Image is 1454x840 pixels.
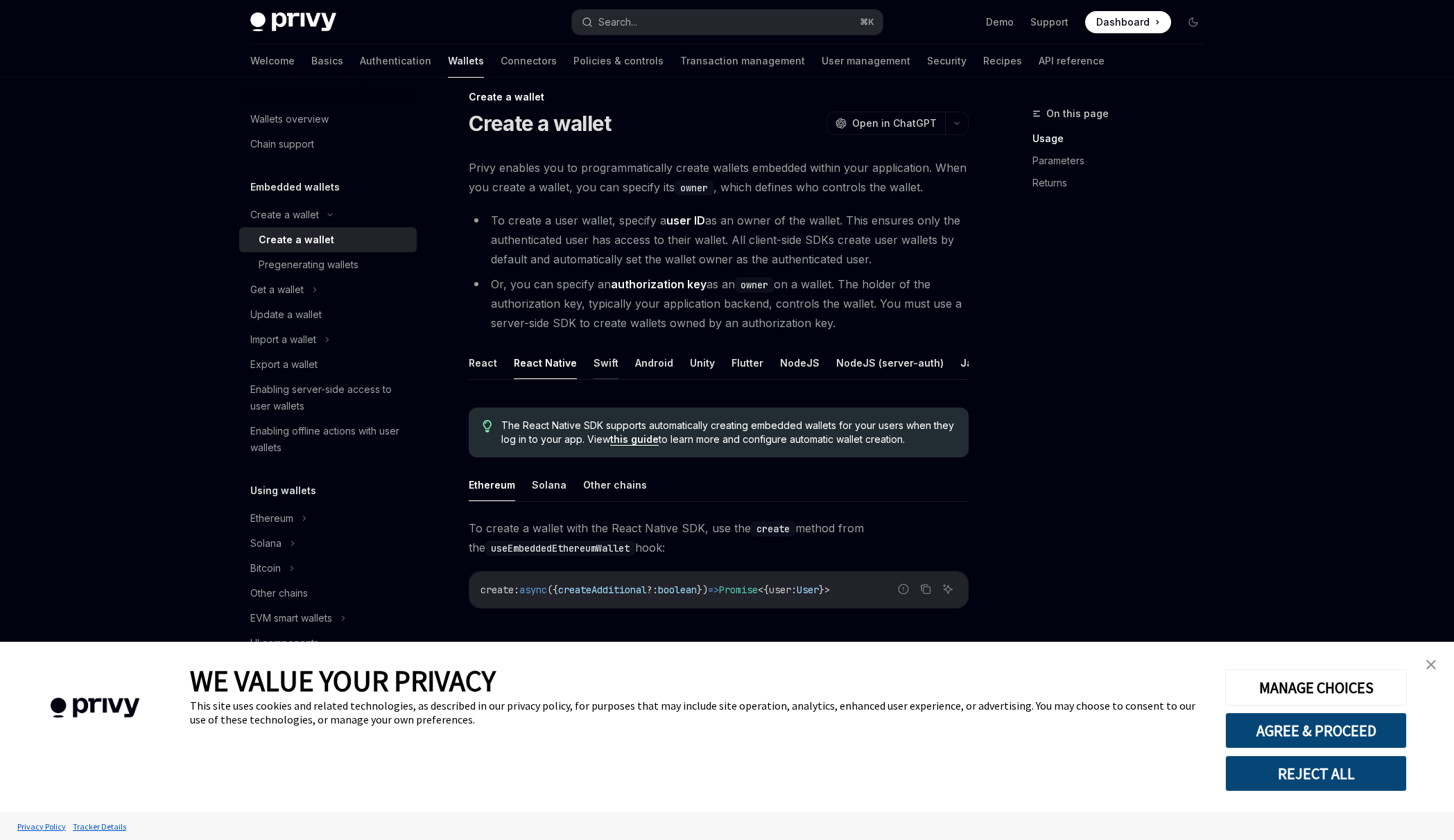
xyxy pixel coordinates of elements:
div: Pregenerating wallets [259,256,358,273]
button: Ethereum [469,469,515,501]
a: API reference [1039,44,1105,78]
a: Wallets overview [239,107,417,132]
button: Solana [532,469,566,501]
a: Parameters [1032,150,1215,172]
a: Create a wallet [239,227,417,252]
span: Promise [719,584,758,596]
a: Basics [311,44,343,78]
div: EVM smart wallets [250,610,332,627]
a: Transaction management [680,44,805,78]
code: useEmbeddedEthereumWallet [485,541,635,556]
span: User [797,584,819,596]
span: } [819,584,824,596]
div: Enabling server-side access to user wallets [250,381,408,414]
div: Ethereum [250,510,293,527]
a: Pregenerating wallets [239,252,417,277]
button: React Native [514,347,577,379]
span: => [708,584,719,596]
span: user [769,584,791,596]
span: ⌘ K [860,17,874,28]
div: Export a wallet [250,356,318,373]
div: Other chains [250,585,308,602]
span: async [519,584,547,596]
button: NodeJS [780,347,820,379]
img: dark logo [250,12,336,32]
a: Security [927,44,967,78]
strong: authorization key [611,277,707,291]
a: close banner [1417,651,1445,679]
div: This site uses cookies and related technologies, as described in our privacy policy, for purposes... [190,699,1204,726]
button: Copy the contents from the code block [917,580,935,598]
span: On this page [1046,105,1109,122]
div: Create a wallet [259,231,334,248]
span: { [763,584,769,596]
span: Open in ChatGPT [852,116,937,130]
span: Privy enables you to programmatically create wallets embedded within your application. When you c... [469,158,969,197]
button: Search...⌘K [572,10,883,35]
a: Dashboard [1085,11,1171,33]
a: Update a wallet [239,302,417,327]
strong: user ID [666,213,705,227]
a: Privacy Policy [14,814,69,839]
span: : [514,584,519,596]
a: Welcome [250,44,295,78]
a: Chain support [239,132,417,157]
h5: Embedded wallets [250,179,340,195]
a: Returns [1032,172,1215,194]
a: User management [822,44,910,78]
a: Other chains [239,581,417,606]
img: close banner [1426,660,1436,670]
div: Create a wallet [469,90,969,104]
h1: Create a wallet [469,111,612,136]
a: Demo [986,15,1014,29]
img: company logo [21,678,169,738]
li: Or, you can specify an as an on a wallet. The holder of the authorization key, typically your app... [469,274,969,333]
a: Tracker Details [69,814,130,839]
button: Unity [690,347,715,379]
a: this guide [610,433,659,446]
span: create [481,584,514,596]
span: ?: [647,584,658,596]
button: AGREE & PROCEED [1225,712,1407,749]
a: Enabling server-side access to user wallets [239,377,417,419]
button: Android [635,347,673,379]
button: Other chains [583,469,647,501]
div: Bitcoin [250,560,281,577]
code: owner [675,180,713,195]
button: Swift [594,347,618,379]
code: owner [735,277,774,292]
li: To create a user wallet, specify a as an owner of the wallet. This ensures only the authenticated... [469,211,969,269]
code: create [751,521,795,536]
button: Ask AI [939,580,957,598]
button: MANAGE CHOICES [1225,670,1407,706]
svg: Tip [483,420,492,432]
span: The React Native SDK supports automatically creating embedded wallets for your users when they lo... [501,419,954,446]
div: Enabling offline actions with user wallets [250,423,408,456]
a: Enabling offline actions with user wallets [239,419,417,460]
a: Authentication [360,44,431,78]
a: Usage [1032,128,1215,150]
span: > [824,584,830,596]
span: ({ [547,584,558,596]
button: Report incorrect code [894,580,912,598]
a: Recipes [983,44,1022,78]
span: createAdditional [558,584,647,596]
div: UI components [250,635,319,651]
div: Wallets overview [250,111,329,128]
button: Java [960,347,985,379]
a: UI components [239,631,417,656]
button: REJECT ALL [1225,755,1407,791]
a: Wallets [448,44,484,78]
div: Get a wallet [250,281,304,298]
button: Open in ChatGPT [826,112,945,135]
a: Connectors [501,44,557,78]
span: < [758,584,763,596]
div: Solana [250,535,282,552]
button: React [469,347,497,379]
button: Toggle dark mode [1182,11,1204,33]
span: }) [697,584,708,596]
h5: Using wallets [250,482,316,499]
button: Flutter [732,347,763,379]
a: Policies & controls [573,44,664,78]
div: Update a wallet [250,306,322,323]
